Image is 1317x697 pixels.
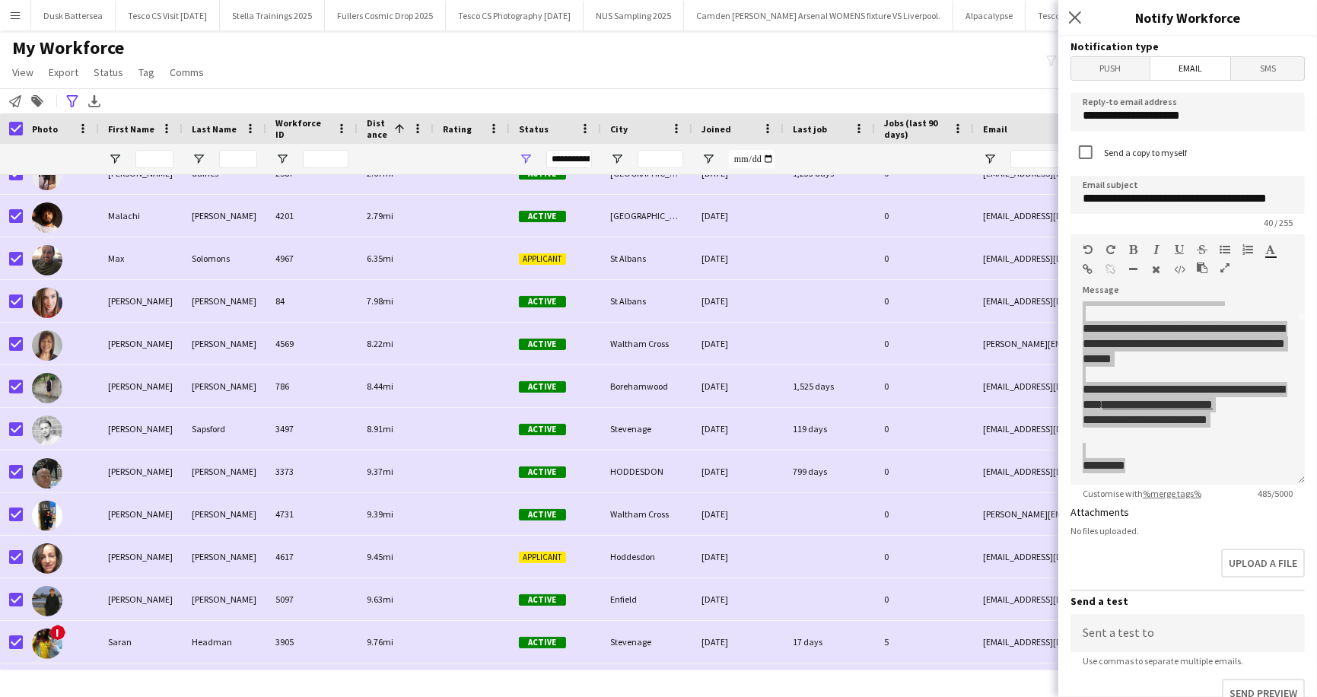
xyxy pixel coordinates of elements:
[6,92,24,110] app-action-btn: Notify workforce
[1083,243,1093,256] button: Undo
[1151,243,1162,256] button: Italic
[32,415,62,446] img: Bradley Sapsford
[1083,263,1093,275] button: Insert Link
[266,408,358,450] div: 3497
[367,253,393,264] span: 6.35mi
[1070,40,1305,53] h3: Notification type
[12,65,33,79] span: View
[875,536,974,578] div: 0
[138,65,154,79] span: Tag
[183,280,266,322] div: [PERSON_NAME]
[701,123,731,135] span: Joined
[183,493,266,535] div: [PERSON_NAME]
[32,373,62,403] img: Elzbieta Kutys
[183,621,266,663] div: Headman
[1197,262,1207,274] button: Paste as plain text
[1101,147,1187,158] label: Send a copy to myself
[1070,655,1255,667] span: Use commas to separate multiple emails.
[32,330,62,361] img: Grace Margaret Tyler
[43,62,84,82] a: Export
[367,380,393,392] span: 8.44mi
[1105,243,1116,256] button: Redo
[50,625,65,640] span: !
[266,621,358,663] div: 3905
[1174,243,1185,256] button: Underline
[1174,263,1185,275] button: HTML Code
[99,365,183,407] div: [PERSON_NAME]
[1070,488,1214,499] span: Customise with
[1245,488,1305,499] span: 485 / 5000
[519,296,566,307] span: Active
[974,493,1278,535] div: [PERSON_NAME][EMAIL_ADDRESS][PERSON_NAME][DOMAIN_NAME]
[974,280,1278,322] div: [EMAIL_ADDRESS][DOMAIN_NAME]
[701,152,715,166] button: Open Filter Menu
[32,245,62,275] img: Max Solomons
[692,408,784,450] div: [DATE]
[28,92,46,110] app-action-btn: Add to tag
[32,288,62,318] img: Louise Turner
[99,280,183,322] div: [PERSON_NAME]
[1220,243,1230,256] button: Unordered List
[684,1,953,30] button: Camden [PERSON_NAME] Arsenal WOMENS fixture VS Liverpool.
[275,152,289,166] button: Open Filter Menu
[32,629,62,659] img: Saran Headman
[220,1,325,30] button: Stella Trainings 2025
[974,237,1278,279] div: [EMAIL_ADDRESS][DOMAIN_NAME]
[446,1,584,30] button: Tesco CS Photography [DATE]
[875,450,974,492] div: 0
[32,160,62,190] img: leah daines
[1150,57,1231,80] span: Email
[784,450,875,492] div: 799 days
[1265,243,1276,256] button: Text Color
[367,295,393,307] span: 7.98mi
[87,62,129,82] a: Status
[601,621,692,663] div: Stevenage
[601,365,692,407] div: Borehamwood
[99,450,183,492] div: [PERSON_NAME]
[1220,262,1230,274] button: Fullscreen
[303,150,348,168] input: Workforce ID Filter Input
[275,117,330,140] span: Workforce ID
[1026,1,1163,30] button: Tesco CS Photography [DATE]
[601,493,692,535] div: Waltham Cross
[94,65,123,79] span: Status
[983,152,997,166] button: Open Filter Menu
[325,1,446,30] button: Fullers Cosmic Drop 2025
[12,37,124,59] span: My Workforce
[32,501,62,531] img: Megan Kearns
[99,323,183,364] div: [PERSON_NAME]
[183,450,266,492] div: [PERSON_NAME]
[49,65,78,79] span: Export
[974,365,1278,407] div: [EMAIL_ADDRESS][DOMAIN_NAME]
[183,578,266,620] div: [PERSON_NAME]
[519,466,566,478] span: Active
[974,323,1278,364] div: [PERSON_NAME][EMAIL_ADDRESS][PERSON_NAME][DOMAIN_NAME]
[974,621,1278,663] div: [EMAIL_ADDRESS][DOMAIN_NAME]
[875,578,974,620] div: 0
[367,423,393,434] span: 8.91mi
[610,123,628,135] span: City
[183,365,266,407] div: [PERSON_NAME]
[32,586,62,616] img: Conrad Wenderski
[1197,243,1207,256] button: Strikethrough
[266,450,358,492] div: 3373
[99,578,183,620] div: [PERSON_NAME]
[1143,488,1201,499] a: %merge tags%
[1058,8,1317,27] h3: Notify Workforce
[519,339,566,350] span: Active
[266,578,358,620] div: 5097
[601,578,692,620] div: Enfield
[793,123,827,135] span: Last job
[367,508,393,520] span: 9.39mi
[99,493,183,535] div: [PERSON_NAME]
[1252,217,1305,228] span: 40 / 255
[974,450,1278,492] div: [EMAIL_ADDRESS][DOMAIN_NAME]
[266,365,358,407] div: 786
[132,62,161,82] a: Tag
[85,92,103,110] app-action-btn: Export XLSX
[784,408,875,450] div: 119 days
[519,424,566,435] span: Active
[601,536,692,578] div: Hoddesdon
[266,493,358,535] div: 4731
[983,123,1007,135] span: Email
